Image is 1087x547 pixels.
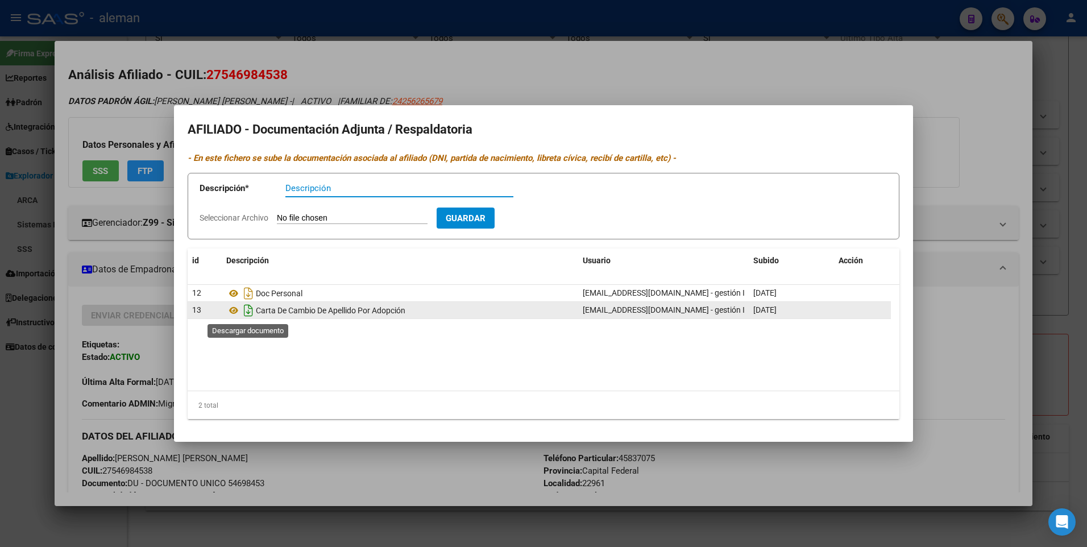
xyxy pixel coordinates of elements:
[749,248,834,273] datatable-header-cell: Subido
[192,288,201,297] span: 12
[192,256,199,265] span: id
[834,248,891,273] datatable-header-cell: Acción
[583,305,783,314] span: [EMAIL_ADDRESS][DOMAIN_NAME] - gestión Integración
[753,288,777,297] span: [DATE]
[839,256,863,265] span: Acción
[256,306,405,315] span: Carta De Cambio De Apellido Por Adopción
[222,248,578,273] datatable-header-cell: Descripción
[753,305,777,314] span: [DATE]
[578,248,749,273] datatable-header-cell: Usuario
[241,301,256,320] i: Descargar documento
[226,256,269,265] span: Descripción
[1048,508,1076,536] div: Open Intercom Messenger
[583,288,783,297] span: [EMAIL_ADDRESS][DOMAIN_NAME] - gestión Integración
[188,153,676,163] i: - En este fichero se sube la documentación asociada al afiliado (DNI, partida de nacimiento, libr...
[583,256,611,265] span: Usuario
[753,256,779,265] span: Subido
[437,208,495,229] button: Guardar
[200,182,285,195] p: Descripción
[446,213,486,223] span: Guardar
[241,284,256,302] i: Descargar documento
[256,289,302,298] span: Doc Personal
[188,248,222,273] datatable-header-cell: id
[188,119,899,140] h2: AFILIADO - Documentación Adjunta / Respaldatoria
[200,213,268,222] span: Seleccionar Archivo
[188,391,899,420] div: 2 total
[192,305,201,314] span: 13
